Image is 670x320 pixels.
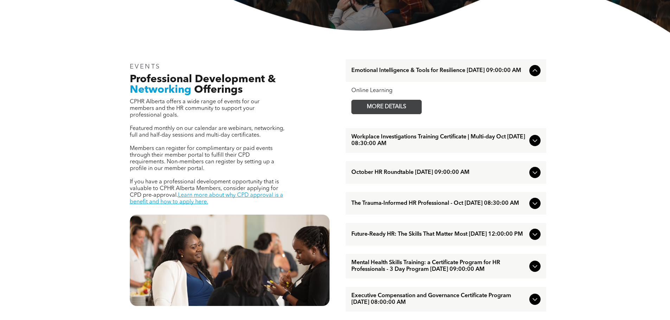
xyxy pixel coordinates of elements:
a: Learn more about why CPD approval is a benefit and how to apply here. [130,192,283,205]
span: Workplace Investigations Training Certificate | Multi-day Oct [DATE] 08:30:00 AM [351,134,527,147]
a: MORE DETAILS [351,100,422,114]
span: MORE DETAILS [359,100,414,114]
span: Emotional Intelligence & Tools for Resilience [DATE] 09:00:00 AM [351,67,527,74]
div: Online Learning [351,87,541,94]
span: Professional Development & [130,74,276,85]
span: Future-Ready HR: The Skills That Matter Most [DATE] 12:00:00 PM [351,231,527,238]
span: Executive Compensation and Governance Certificate Program [DATE] 08:00:00 AM [351,293,527,306]
span: If you have a professional development opportunity that is valuable to CPHR Alberta Members, cons... [130,179,279,198]
span: EVENTS [130,64,161,70]
span: Offerings [194,85,243,95]
span: Featured monthly on our calendar are webinars, networking, full and half-day sessions and multi-d... [130,126,285,138]
span: The Trauma-Informed HR Professional - Oct [DATE] 08:30:00 AM [351,200,527,207]
span: October HR Roundtable [DATE] 09:00:00 AM [351,169,527,176]
span: Members can register for complimentary or paid events through their member portal to fulfill thei... [130,146,274,171]
span: Mental Health Skills Training: a Certificate Program for HR Professionals - 3 Day Program [DATE] ... [351,260,527,273]
span: CPHR Alberta offers a wide range of events for our members and the HR community to support your p... [130,99,260,118]
span: Networking [130,85,191,95]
